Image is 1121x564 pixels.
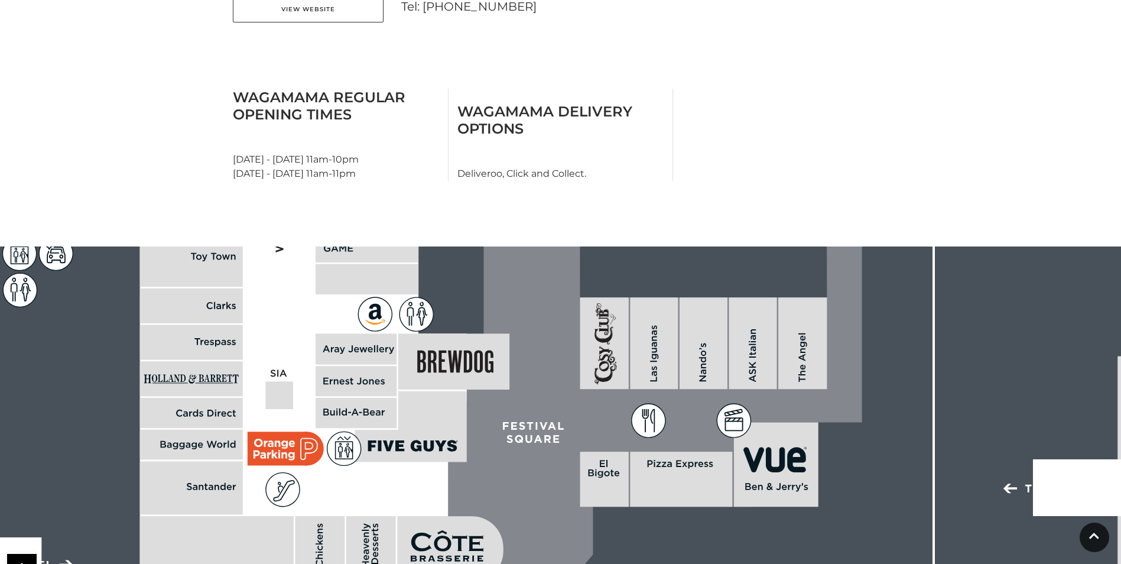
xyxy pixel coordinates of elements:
h3: Wagamama Delivery Options [457,103,664,137]
div: Deliveroo, Click and Collect. [449,89,673,181]
h3: Wagamama Regular Opening Times [233,89,439,123]
div: [DATE] - [DATE] 11am-10pm [DATE] - [DATE] 11am-11pm [224,89,449,181]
